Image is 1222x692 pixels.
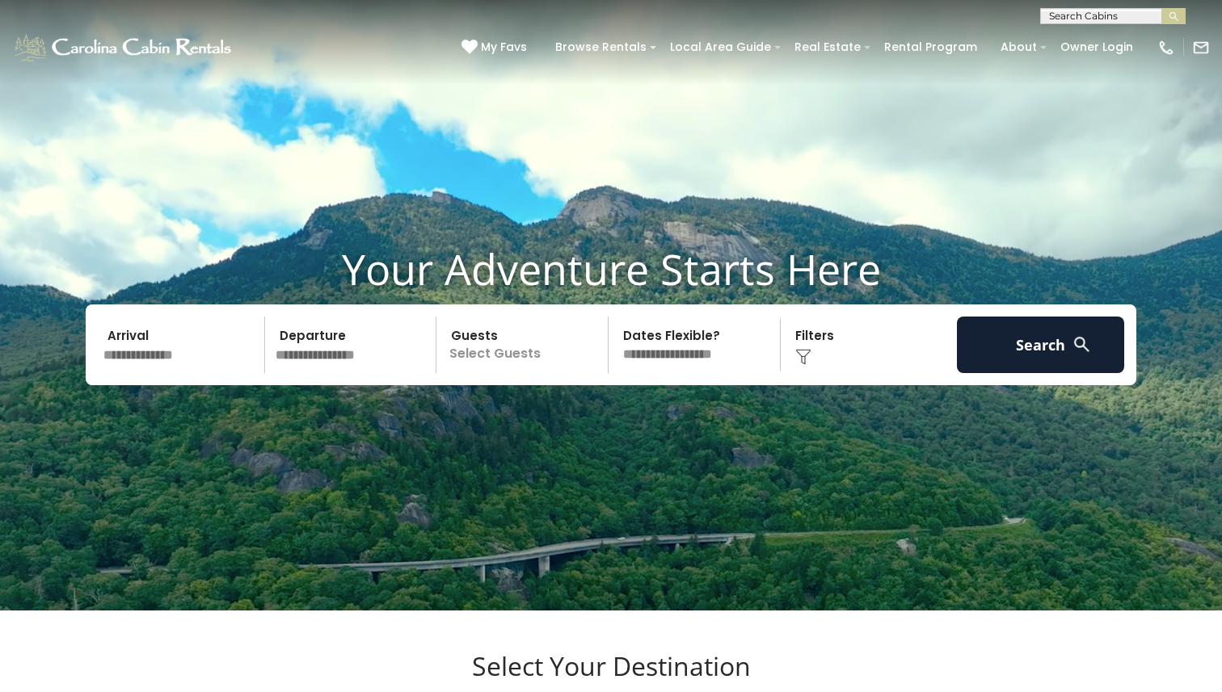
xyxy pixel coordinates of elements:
[547,35,655,60] a: Browse Rentals
[957,317,1124,373] button: Search
[992,35,1045,60] a: About
[1052,35,1141,60] a: Owner Login
[441,317,608,373] p: Select Guests
[1192,39,1210,57] img: mail-regular-white.png
[12,31,236,64] img: White-1-1-2.png
[461,39,531,57] a: My Favs
[662,35,779,60] a: Local Area Guide
[481,39,527,56] span: My Favs
[786,35,869,60] a: Real Estate
[1072,334,1092,354] img: search-regular-white.png
[876,35,985,60] a: Rental Program
[795,349,811,365] img: filter--v1.png
[1157,39,1175,57] img: phone-regular-white.png
[12,244,1210,294] h1: Your Adventure Starts Here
